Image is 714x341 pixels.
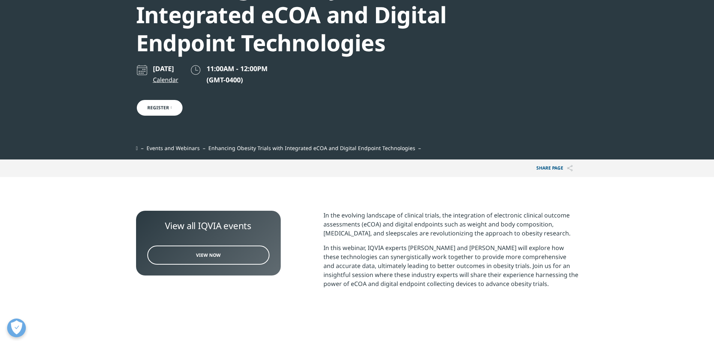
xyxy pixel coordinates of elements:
[147,220,269,231] div: View all IQVIA events
[136,64,148,76] img: calendar
[207,64,268,73] span: 11:00AM - 12:00PM
[567,165,573,171] img: Share PAGE
[531,159,578,177] button: Share PAGEShare PAGE
[153,75,178,84] a: Calendar
[190,64,202,76] img: clock
[136,99,183,116] a: Register
[196,252,221,258] span: View Now
[531,159,578,177] p: Share PAGE
[208,144,415,152] span: Enhancing Obesity Trials with Integrated eCOA and Digital Endpoint Technologies
[147,246,269,265] a: View Now
[7,319,26,337] button: Open Preferences
[323,211,578,243] p: In the evolving landscape of clinical trials, the integration of electronic clinical outcome asse...
[207,75,268,84] p: (GMT-0400)
[153,64,178,73] p: [DATE]
[147,144,200,152] a: Events and Webinars
[323,243,578,294] p: In this webinar, IQVIA experts [PERSON_NAME] and [PERSON_NAME] will explore how these technologie...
